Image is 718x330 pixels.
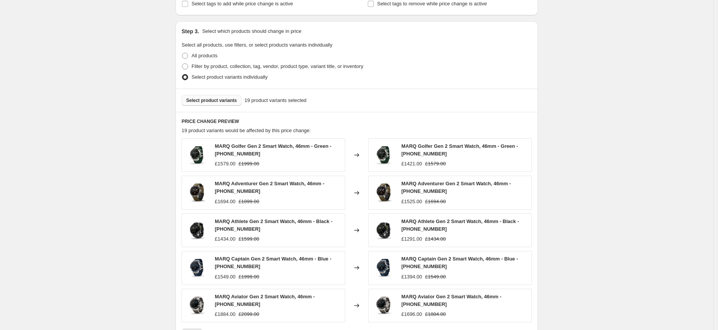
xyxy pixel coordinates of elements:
img: Marq2-Aviator_HR_1000.3_1_80x.png [372,294,395,317]
h2: Step 3. [182,27,199,35]
span: Select all products, use filters, or select products variants individually [182,42,332,48]
span: MARQ Aviator Gen 2 Smart Watch, 46mm - [PHONE_NUMBER] [215,294,315,307]
strike: £1999.00 [238,273,259,281]
div: £1884.00 [215,311,235,318]
span: 19 product variants would be affected by this price change: [182,128,311,133]
span: MARQ Golfer Gen 2 Smart Watch, 46mm - Green - [PHONE_NUMBER] [215,143,332,157]
div: £1696.00 [401,311,422,318]
div: £1291.00 [401,235,422,243]
div: £1434.00 [215,235,235,243]
img: 010-02648-31_80x.png [186,181,209,204]
span: MARQ Athlete Gen 2 Smart Watch, 46mm - Black - [PHONE_NUMBER] [401,218,519,232]
img: 010-02648-21main_80x.png [186,144,209,167]
img: 010-02648-21main_80x.png [372,144,395,167]
h6: PRICE CHANGE PREVIEW [182,118,532,125]
strike: £1884.00 [425,311,446,318]
div: £1694.00 [215,198,235,205]
img: 010-02648-31_80x.png [372,181,395,204]
strike: £1579.00 [425,160,446,168]
span: Select product variants individually [192,74,267,80]
img: 010-02648-11_80x.png [372,256,395,279]
span: MARQ Adventurer Gen 2 Smart Watch, 46mm - [PHONE_NUMBER] [215,181,324,194]
span: Select tags to add while price change is active [192,1,293,6]
div: £1394.00 [401,273,422,281]
div: £1421.00 [401,160,422,168]
button: Select product variants [182,95,241,106]
strike: £1899.00 [238,198,259,205]
img: 010-02648-41main_80x.png [186,219,209,242]
span: MARQ Aviator Gen 2 Smart Watch, 46mm - [PHONE_NUMBER] [401,294,501,307]
strike: £1599.00 [238,235,259,243]
div: £1549.00 [215,273,235,281]
p: Select which products should change in price [202,27,301,35]
img: Marq2-Aviator_HR_1000.3_1_80x.png [186,294,209,317]
span: Select product variants [186,97,237,104]
strike: £2099.00 [238,311,259,318]
span: MARQ Athlete Gen 2 Smart Watch, 46mm - Black - [PHONE_NUMBER] [215,218,332,232]
span: MARQ Captain Gen 2 Smart Watch, 46mm - Blue - [PHONE_NUMBER] [401,256,518,269]
span: MARQ Adventurer Gen 2 Smart Watch, 46mm - [PHONE_NUMBER] [401,181,511,194]
img: 010-02648-41main_80x.png [372,219,395,242]
div: £1525.00 [401,198,422,205]
span: MARQ Captain Gen 2 Smart Watch, 46mm - Blue - [PHONE_NUMBER] [215,256,332,269]
strike: £1999.00 [238,160,259,168]
span: Select tags to remove while price change is active [377,1,487,6]
span: 19 product variants selected [245,97,307,104]
strike: £1694.00 [425,198,446,205]
div: £1579.00 [215,160,235,168]
img: 010-02648-11_80x.png [186,256,209,279]
span: MARQ Golfer Gen 2 Smart Watch, 46mm - Green - [PHONE_NUMBER] [401,143,518,157]
span: Filter by product, collection, tag, vendor, product type, variant title, or inventory [192,63,363,69]
strike: £1434.00 [425,235,446,243]
span: All products [192,53,217,58]
strike: £1549.00 [425,273,446,281]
